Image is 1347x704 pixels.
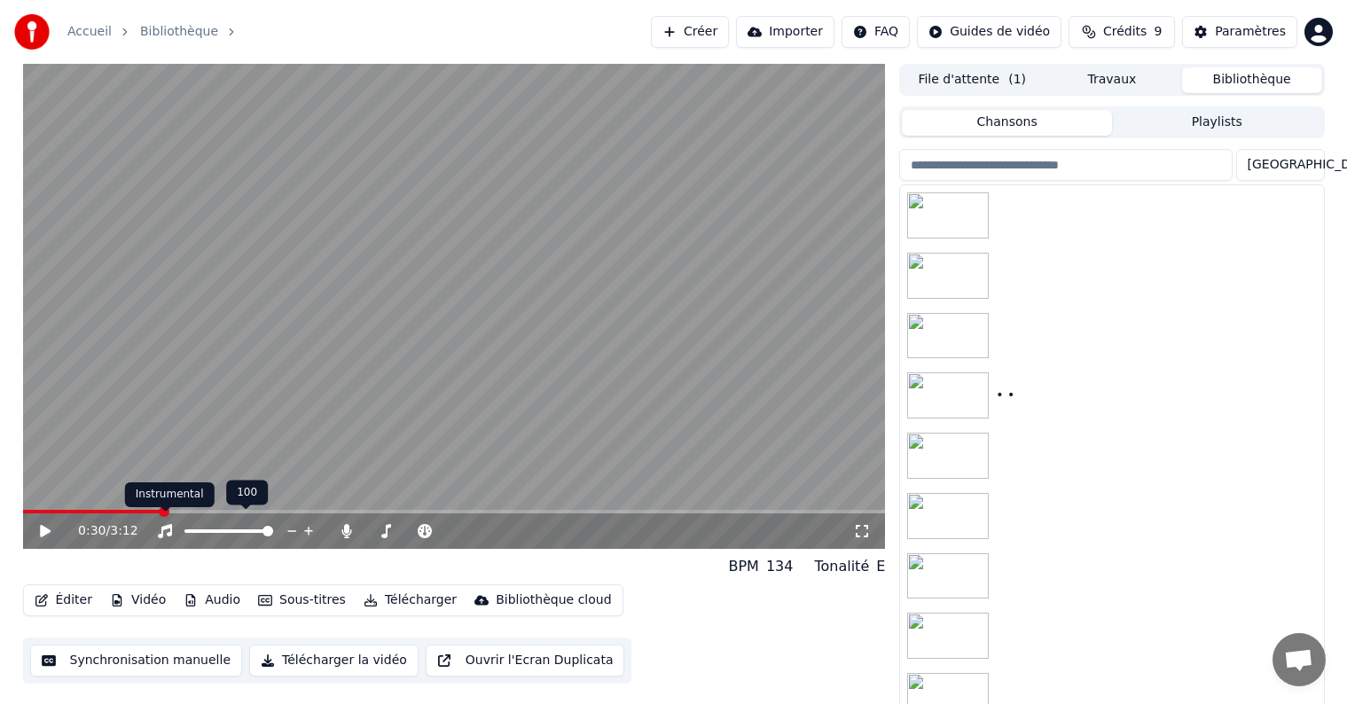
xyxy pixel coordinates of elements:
button: Éditer [27,588,99,613]
button: Playlists [1112,110,1322,136]
div: Tonalité [814,556,869,577]
span: 9 [1154,23,1162,41]
span: 3:12 [110,522,137,540]
div: E [876,556,885,577]
img: youka [14,14,50,50]
button: File d'attente [902,67,1042,93]
button: Vidéo [103,588,173,613]
a: Accueil [67,23,112,41]
button: Paramètres [1182,16,1297,48]
a: Ouvrir le chat [1273,633,1326,686]
button: Télécharger la vidéo [249,645,419,677]
button: Créer [651,16,729,48]
button: Travaux [1042,67,1182,93]
div: 100 [226,481,268,505]
button: Télécharger [356,588,464,613]
span: 0:30 [78,522,106,540]
div: / [78,522,121,540]
div: • • [996,387,1316,404]
button: Sous-titres [251,588,353,613]
button: FAQ [842,16,910,48]
div: Instrumental [125,482,215,507]
span: Crédits [1103,23,1147,41]
button: Ouvrir l'Ecran Duplicata [426,645,625,677]
div: BPM [728,556,758,577]
nav: breadcrumb [67,23,247,41]
div: Paramètres [1215,23,1286,41]
div: Bibliothèque cloud [496,591,611,609]
button: Guides de vidéo [917,16,1061,48]
div: 134 [766,556,794,577]
span: ( 1 ) [1008,71,1026,89]
button: Audio [176,588,247,613]
button: Importer [736,16,834,48]
button: Chansons [902,110,1112,136]
button: Bibliothèque [1182,67,1322,93]
button: Synchronisation manuelle [30,645,243,677]
button: Crédits9 [1069,16,1175,48]
a: Bibliothèque [140,23,218,41]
